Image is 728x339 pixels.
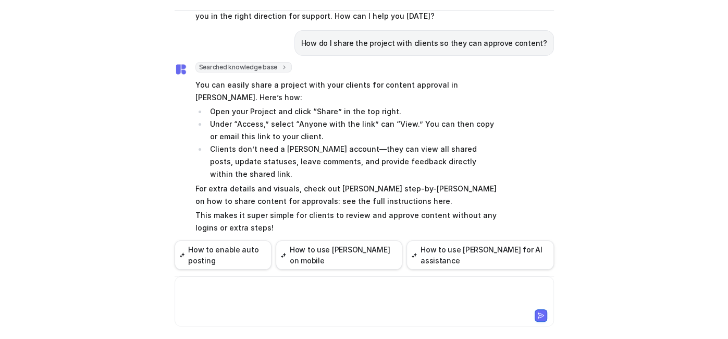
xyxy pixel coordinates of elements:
[406,240,553,270] button: How to use [PERSON_NAME] for AI assistance
[301,37,547,50] p: How do I share the project with clients so they can approve content?
[207,118,500,143] li: Under “Access,” select “Anyone with the link” can “View.” You can then copy or email this link to...
[175,240,272,270] button: How to enable auto posting
[195,209,500,234] p: This makes it super simple for clients to review and approve content without any logins or extra ...
[175,63,187,76] img: Widget
[195,183,500,208] p: For extra details and visuals, check out [PERSON_NAME] step-by-[PERSON_NAME] on how to share cont...
[276,240,402,270] button: How to use [PERSON_NAME] on mobile
[207,105,500,118] li: Open your Project and click “Share” in the top right.
[195,79,500,104] p: You can easily share a project with your clients for content approval in [PERSON_NAME]. Here’s how:
[195,62,292,72] span: Searched knowledge base
[207,143,500,180] li: Clients don’t need a [PERSON_NAME] account—they can view all shared posts, update statuses, leave...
